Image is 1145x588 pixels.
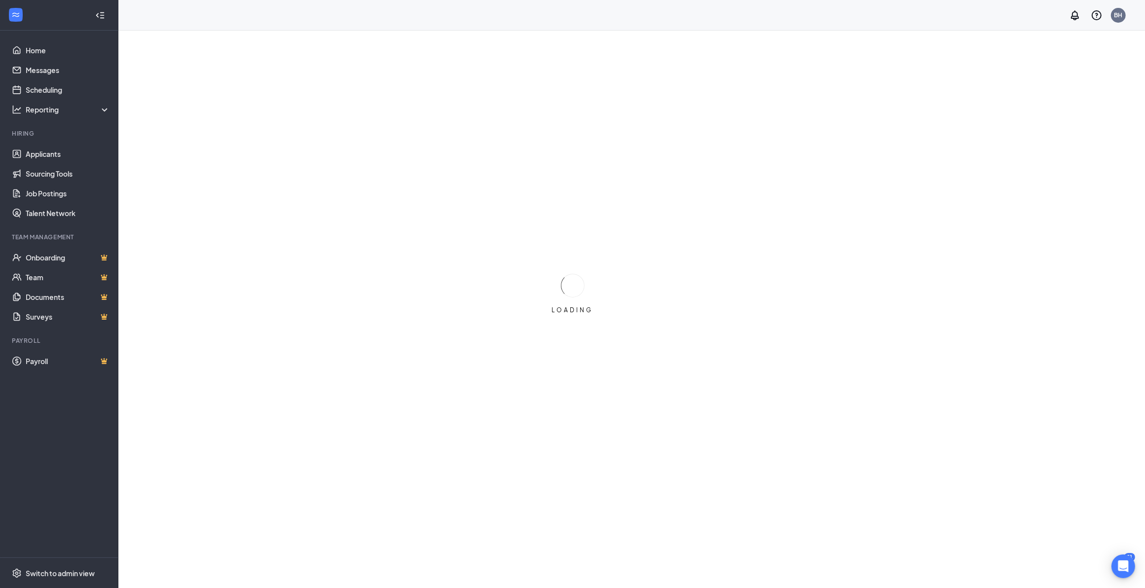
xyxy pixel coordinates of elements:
[12,568,22,578] svg: Settings
[1091,9,1103,21] svg: QuestionInfo
[26,105,111,114] div: Reporting
[26,60,110,80] a: Messages
[26,184,110,203] a: Job Postings
[548,306,597,314] div: LOADING
[26,287,110,307] a: DocumentsCrown
[12,129,108,138] div: Hiring
[26,568,95,578] div: Switch to admin view
[11,10,21,20] svg: WorkstreamLogo
[12,233,108,241] div: Team Management
[26,144,110,164] a: Applicants
[26,267,110,287] a: TeamCrown
[1069,9,1081,21] svg: Notifications
[26,40,110,60] a: Home
[95,10,105,20] svg: Collapse
[1114,11,1123,19] div: BH
[1111,554,1135,578] div: Open Intercom Messenger
[12,105,22,114] svg: Analysis
[26,80,110,100] a: Scheduling
[26,248,110,267] a: OnboardingCrown
[1124,553,1135,561] div: 31
[26,307,110,327] a: SurveysCrown
[12,336,108,345] div: Payroll
[26,164,110,184] a: Sourcing Tools
[26,351,110,371] a: PayrollCrown
[26,203,110,223] a: Talent Network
